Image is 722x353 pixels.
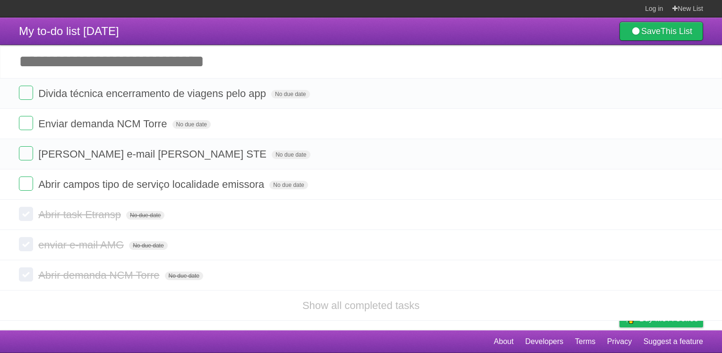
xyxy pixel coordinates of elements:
span: Enviar demanda NCM Torre [38,118,169,130]
label: Done [19,116,33,130]
span: No due date [271,90,309,98]
label: Done [19,86,33,100]
a: Show all completed tasks [302,300,420,311]
label: Done [19,267,33,282]
a: Developers [525,333,563,351]
span: No due date [172,120,211,129]
b: This List [661,26,692,36]
span: Abrir campos tipo de serviço localidade emissora [38,178,266,190]
span: No due date [126,211,164,220]
label: Done [19,176,33,191]
span: [PERSON_NAME] e-mail [PERSON_NAME] STE [38,148,269,160]
span: My to-do list [DATE] [19,25,119,37]
label: Done [19,146,33,160]
label: Done [19,237,33,251]
label: Done [19,207,33,221]
span: Abrir task Etransp [38,209,123,221]
a: SaveThis List [619,22,703,41]
span: No due date [129,241,167,250]
span: Divida técnica encerramento de viagens pelo app [38,88,268,99]
a: Suggest a feature [644,333,703,351]
span: No due date [165,272,203,280]
a: Privacy [607,333,632,351]
span: No due date [272,150,310,159]
span: Abrir demanda NCM Torre [38,269,162,281]
span: enviar e-mail AMG [38,239,126,251]
a: About [494,333,514,351]
span: Buy me a coffee [639,310,698,327]
a: Terms [575,333,596,351]
span: No due date [269,181,308,189]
